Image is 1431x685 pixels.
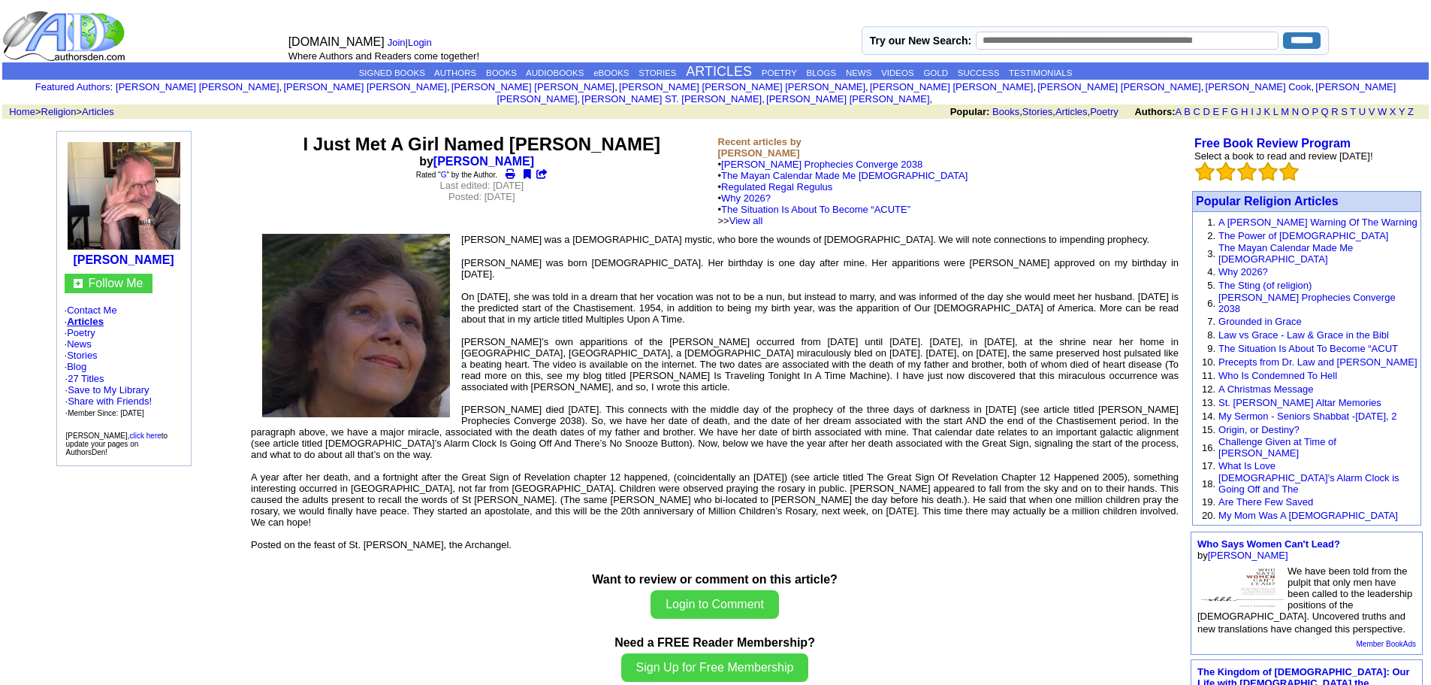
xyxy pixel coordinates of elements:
[1218,424,1300,435] a: Origin, or Destiny?
[1258,162,1278,181] img: bigemptystars.png
[1218,397,1381,408] a: St. [PERSON_NAME] Altar Memories
[1207,316,1215,327] font: 7.
[73,253,174,266] a: [PERSON_NAME]
[846,68,872,77] a: NEWS
[1196,195,1339,208] font: Popular Religion Articles
[718,181,911,226] font: •
[1202,356,1215,368] font: 10.
[262,234,450,417] img: 84537.jpeg
[1218,356,1417,368] a: Precepts from Dr. Law and [PERSON_NAME]
[1212,106,1219,117] a: E
[617,83,619,92] font: i
[408,37,432,48] a: Login
[497,81,1396,105] a: [PERSON_NAME] [PERSON_NAME]
[1203,83,1205,92] font: i
[1194,137,1351,150] a: Free Book Review Program
[1341,106,1348,117] a: S
[433,155,534,168] a: [PERSON_NAME]
[35,81,110,92] a: Featured Authors
[765,95,766,104] font: i
[1378,106,1387,117] a: W
[1195,162,1215,181] img: bigemptystars.png
[1202,397,1215,408] font: 13.
[67,361,86,372] a: Blog
[288,35,385,48] font: [DOMAIN_NAME]
[1302,106,1309,117] a: O
[67,338,92,350] a: News
[1009,68,1072,77] a: TESTIMONIALS
[282,83,283,92] font: i
[1202,442,1215,453] font: 16.
[1218,436,1336,459] a: Challenge Given at Time of [PERSON_NAME]
[1208,550,1288,561] a: [PERSON_NAME]
[1203,106,1209,117] a: D
[1197,538,1340,550] a: Who Says Women Can't Lead?
[2,10,128,62] img: logo_ad.gif
[439,180,524,202] font: Last edited: [DATE] Posted: [DATE]
[66,432,168,456] font: [PERSON_NAME], to update your pages on AuthorsDen!
[721,170,968,181] a: The Mayan Calendar Made Me [DEMOGRAPHIC_DATA]
[1207,298,1215,309] font: 6.
[1036,83,1037,92] font: i
[1193,106,1200,117] a: C
[766,93,929,105] a: [PERSON_NAME] [PERSON_NAME]
[1197,565,1412,635] font: We have been told from the pulpit that only men have been called to the leadership positions of t...
[1202,460,1215,471] font: 17.
[1202,424,1215,435] font: 15.
[1399,106,1405,117] a: Y
[1207,217,1215,228] font: 1.
[881,68,913,77] a: VIDEOS
[870,81,1033,92] a: [PERSON_NAME] [PERSON_NAME]
[718,170,968,226] font: •
[1218,370,1337,381] a: Who Is Condemned To Hell
[451,81,614,92] a: [PERSON_NAME] [PERSON_NAME]
[592,573,838,586] b: Want to review or comment on this article?
[450,83,451,92] font: i
[1206,81,1312,92] a: [PERSON_NAME] Cook
[1218,266,1268,277] a: Why 2026?
[82,106,114,117] a: Articles
[721,181,832,192] a: Regulated Regal Regulus
[67,350,97,361] a: Stories
[580,95,581,104] font: i
[1037,81,1200,92] a: [PERSON_NAME] [PERSON_NAME]
[1184,106,1191,117] a: B
[68,373,104,384] a: 27 Titles
[130,432,162,440] a: click here
[526,68,584,77] a: AUDIOBOOKS
[950,106,1427,117] font: , , ,
[1408,106,1414,117] a: Z
[1390,106,1396,117] a: X
[1207,280,1215,291] font: 5.
[639,68,676,77] a: STORIES
[1207,266,1215,277] font: 4.
[486,68,517,77] a: BOOKS
[593,68,629,77] a: eBOOKS
[68,396,152,407] a: Share with Friends!
[1218,329,1389,341] a: Law vs Grace - Law & Grace in the Bibl
[67,327,95,338] a: Poetry
[1218,411,1396,422] a: My Sermon - Seniors Shabbat -[DATE], 2
[1256,106,1261,117] a: J
[434,68,476,77] a: AUTHORS
[1314,83,1315,92] font: i
[1218,230,1388,241] a: The Power of [DEMOGRAPHIC_DATA]
[621,653,809,682] button: Sign Up for Free Membership
[762,68,797,77] a: POETRY
[1194,150,1373,162] font: Select a book to read and review [DATE]!
[35,81,113,92] font: :
[1230,106,1238,117] a: G
[1292,106,1299,117] a: N
[1359,106,1366,117] a: U
[721,159,922,170] a: [PERSON_NAME] Prophecies Converge 2038
[1241,106,1248,117] a: H
[68,384,149,396] a: Save to My Library
[1090,106,1119,117] a: Poetry
[41,106,77,117] a: Religion
[1218,472,1399,495] a: [DEMOGRAPHIC_DATA]’s Alarm Clock is Going Off and The
[65,305,183,419] font: · · · · · ·
[89,277,143,289] font: Follow Me
[388,37,437,48] font: |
